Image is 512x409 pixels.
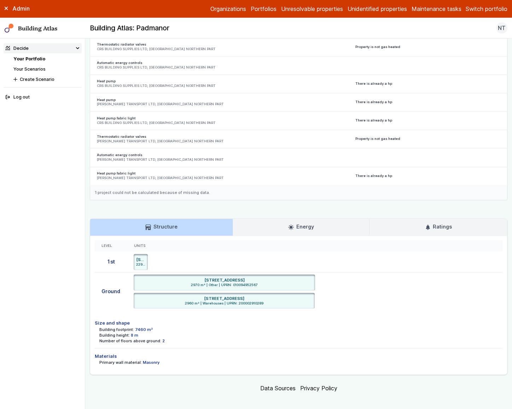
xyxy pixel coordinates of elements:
a: Data Sources [260,385,296,392]
h6: CRS BUILDING SUPPLIES LTD, [GEOGRAPHIC_DATA] NORTHERN PART [97,65,342,70]
dd: 8 m [131,332,138,338]
h6: CRS BUILDING SUPPLIES LTD, [GEOGRAPHIC_DATA] NORTHERN PART [97,84,342,88]
button: NT [496,22,507,34]
h3: Energy [288,223,314,231]
button: Create Scenario [11,74,82,84]
a: Organizations [210,5,246,13]
div: There is already a hp [349,75,456,93]
h6: [STREET_ADDRESS] [136,257,146,262]
img: main-0bbd2752.svg [5,24,14,33]
dd: Masonry [143,360,159,365]
dt: Building height: [99,332,130,338]
h6: [PERSON_NAME] TRANSPORT LTD, [GEOGRAPHIC_DATA] NORTHERN PART [97,176,342,180]
dt: Building footprint: [99,327,134,332]
h5: Thermostatic radiator valves [97,42,342,47]
div: Property is not gas heated [349,38,456,56]
h5: Heat pump fabric light [97,116,342,121]
button: Log out [4,92,82,102]
h4: Materials [95,353,502,360]
summary: Decide [4,43,82,53]
button: Switch portfolio [466,5,507,13]
h3: Ratings [425,223,452,231]
a: Portfolios [251,5,277,13]
dd: 7460 m² [135,327,153,332]
a: Your Scenarios [13,66,46,72]
span: 2970 m² | Other | UPRN: 010094952567 [136,283,313,288]
h5: Heat pump [97,79,342,84]
div: There is already a hp [349,93,456,111]
h5: Automatic energy controls [97,153,342,158]
h6: CRS BUILDING SUPPLIES LTD, [GEOGRAPHIC_DATA] NORTHERN PART [97,121,342,125]
h2: Building Atlas: Padmanor [90,24,169,33]
span: 229 m² | Other | UPRN: 010094952567 [136,262,146,267]
span: NT [498,24,506,32]
h4: Size and shape [95,320,502,326]
h6: [PERSON_NAME] TRANSPORT LTD, [GEOGRAPHIC_DATA] NORTHERN PART [97,139,342,144]
a: Maintenance tasks [411,5,461,13]
h6: [PERSON_NAME] TRANSPORT LTD, [GEOGRAPHIC_DATA] NORTHERN PART [97,102,342,107]
dt: Number of floors above ground: [99,338,161,344]
h5: Heat pump fabric light [97,171,342,176]
h6: [PERSON_NAME] TRANSPORT LTD, [GEOGRAPHIC_DATA] NORTHERN PART [97,158,342,162]
h6: [STREET_ADDRESS] [204,296,244,301]
h5: Automatic energy controls [97,61,342,65]
a: Unidentified properties [348,5,407,13]
h6: CRS BUILDING SUPPLIES LTD, [GEOGRAPHIC_DATA] NORTHERN PART [97,47,342,52]
div: There is already a hp [349,167,456,185]
a: Privacy Policy [300,385,337,392]
h6: [STREET_ADDRESS] [204,277,245,283]
a: Energy [233,219,369,236]
div: Level [101,244,120,248]
div: There is already a hp [349,112,456,130]
div: Ground [95,272,127,310]
span: 2960 m² | Warehouses | UPRN: 200002910289 [136,301,313,306]
a: Unresolvable properties [281,5,343,13]
div: 1 project could not be calculated because of missing data. [90,185,507,200]
dt: Primary wall material: [99,360,142,365]
h5: Heat pump [97,98,342,102]
div: Units [134,244,496,248]
div: Property is not gas heated [349,130,456,148]
a: Structure [90,219,233,236]
a: Your Portfolio [13,56,45,61]
h3: Structure [145,223,177,231]
h5: Thermostatic radiator valves [97,135,342,139]
div: 1st [95,251,127,272]
dd: 2 [162,338,165,344]
div: Decide [6,45,29,52]
a: Ratings [370,219,507,236]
